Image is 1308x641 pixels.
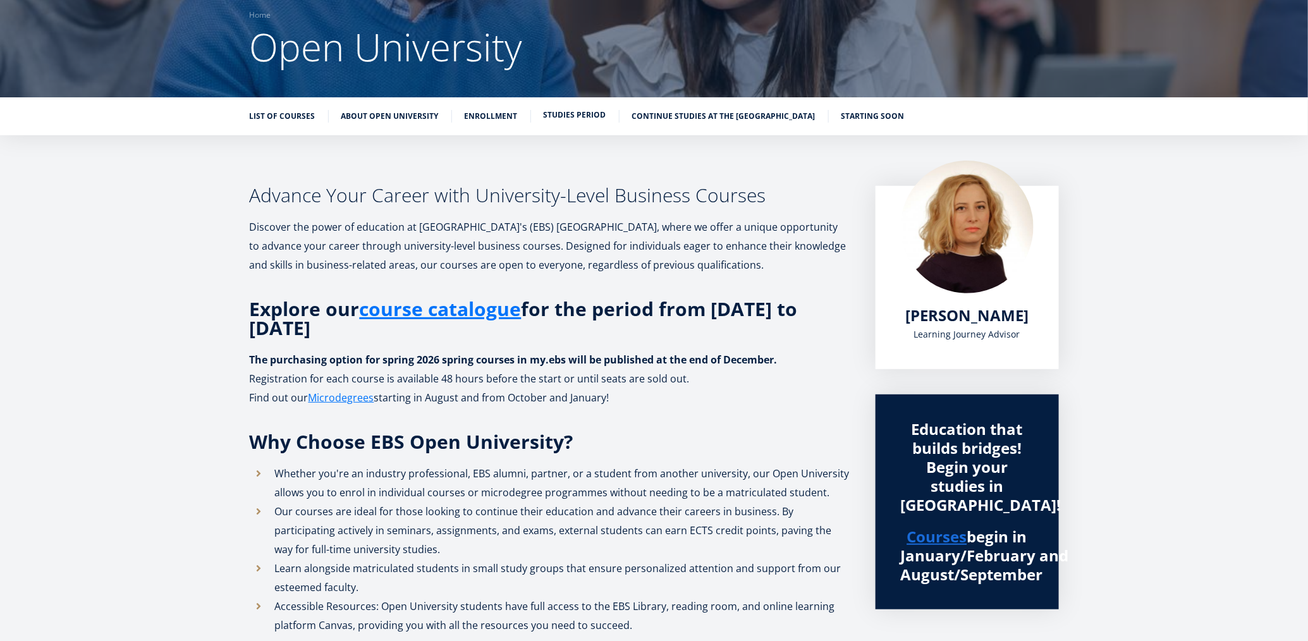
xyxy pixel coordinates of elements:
span: Accessible Resources: Open University students have full access to the EBS Library, reading room,... [275,599,835,632]
span: Our courses are ideal for those looking to continue their education and advance their careers in ... [275,504,832,556]
h3: Advance Your Career with University-Level Business Courses [250,186,850,205]
span: Learn alongside matriculated students in small study groups that ensure personalized attention an... [275,561,841,594]
span: Open University [250,21,523,73]
div: Education that builds bridges! Begin your studies in [GEOGRAPHIC_DATA]! [901,420,1034,515]
a: [PERSON_NAME] [905,306,1029,325]
span: Whether you're an industry professional, EBS alumni, partner, or a student from another universit... [275,467,850,499]
img: Kadri Osula Learning Journey Advisor [901,161,1034,293]
a: course catalogue [360,300,522,319]
a: Studies period [544,109,606,121]
p: Registration for each course is available 48 hours before the start or until seats are sold out. ... [250,369,850,407]
a: Continue studies at the [GEOGRAPHIC_DATA] [632,110,816,123]
a: List of Courses [250,110,315,123]
h2: begin in January/February and August/September [901,527,1034,584]
div: Learning Journey Advisor [901,325,1034,344]
a: Enrollment [465,110,518,123]
strong: Explore our for the period from [DATE] to [DATE] [250,296,798,341]
a: Starting soon [841,110,905,123]
a: Home [250,9,271,21]
a: Courses [907,527,967,546]
span: Why Choose EBS Open University? [250,429,573,455]
strong: The purchasing option for spring 2026 spring courses in my.ebs will be published at the end of De... [250,353,778,367]
a: About Open University [341,110,439,123]
p: Discover the power of education at [GEOGRAPHIC_DATA]'s (EBS) [GEOGRAPHIC_DATA], where we offer a ... [250,217,850,274]
span: [PERSON_NAME] [905,305,1029,326]
a: Microdegrees [309,388,374,407]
